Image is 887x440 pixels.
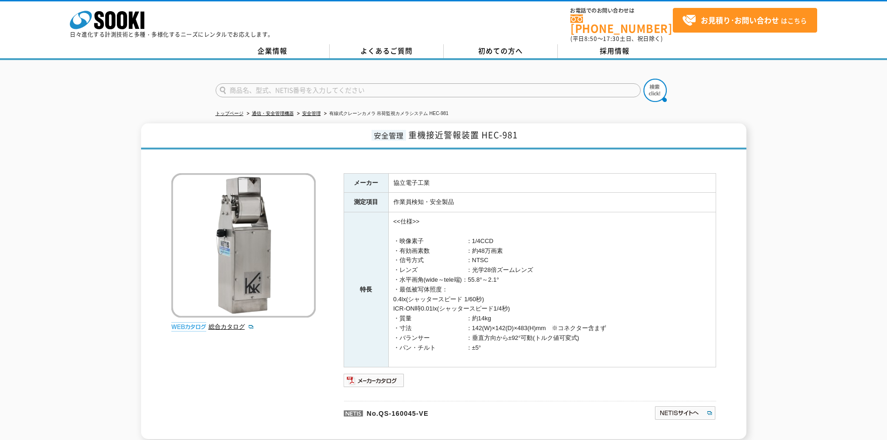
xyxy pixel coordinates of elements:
img: btn_search.png [643,79,667,102]
span: 8:50 [584,34,597,43]
span: 17:30 [603,34,620,43]
img: NETISサイトへ [654,406,716,420]
a: トップページ [216,111,244,116]
span: 初めての方へ [478,46,523,56]
th: 測定項目 [344,193,388,212]
a: 採用情報 [558,44,672,58]
li: 有線式クレーンカメラ 吊荷監視カメラシステム HEC-981 [322,109,449,119]
a: メーカーカタログ [344,379,405,386]
th: メーカー [344,173,388,193]
a: 安全管理 [302,111,321,116]
a: よくあるご質問 [330,44,444,58]
a: 企業情報 [216,44,330,58]
img: webカタログ [171,322,206,332]
a: 総合カタログ [209,323,254,330]
span: お電話でのお問い合わせは [570,8,673,14]
span: (平日 ～ 土日、祝日除く) [570,34,663,43]
td: 作業員検知・安全製品 [388,193,716,212]
img: 有線式クレーンカメラ 吊荷監視カメラシステム HEC-981 [171,173,316,318]
th: 特長 [344,212,388,367]
a: お見積り･お問い合わせはこちら [673,8,817,33]
strong: お見積り･お問い合わせ [701,14,779,26]
a: 初めての方へ [444,44,558,58]
td: <<仕様>> ・映像素子 ：1/4CCD ・有効画素数 ：約48万画素 ・信号方式 ：NTSC ・レンズ ：光学28倍ズームレンズ ・水平画角(wide～tele端)：55.8°～2.1° ・最... [388,212,716,367]
p: 日々進化する計測技術と多種・多様化するニーズにレンタルでお応えします。 [70,32,274,37]
a: 通信・安全管理機器 [252,111,294,116]
p: No.QS-160045-VE [344,401,564,423]
span: 安全管理 [372,130,406,141]
img: メーカーカタログ [344,373,405,388]
td: 協立電子工業 [388,173,716,193]
span: 重機接近警報装置 HEC-981 [408,129,518,141]
input: 商品名、型式、NETIS番号を入力してください [216,83,641,97]
a: [PHONE_NUMBER] [570,14,673,34]
span: はこちら [682,14,807,27]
